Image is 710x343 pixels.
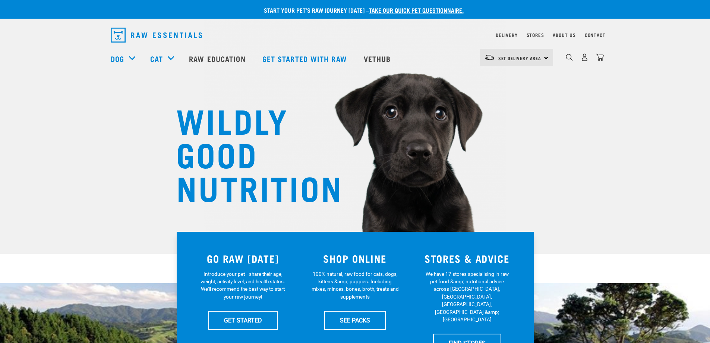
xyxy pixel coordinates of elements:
[105,25,606,46] nav: dropdown navigation
[111,28,202,43] img: Raw Essentials Logo
[553,34,575,36] a: About Us
[150,53,163,64] a: Cat
[208,311,278,330] a: GET STARTED
[192,253,295,264] h3: GO RAW [DATE]
[324,311,386,330] a: SEE PACKS
[311,270,399,301] p: 100% natural, raw food for cats, dogs, kittens &amp; puppies. Including mixes, minces, bones, bro...
[496,34,517,36] a: Delivery
[303,253,407,264] h3: SHOP ONLINE
[416,253,519,264] h3: STORES & ADVICE
[585,34,606,36] a: Contact
[182,44,255,74] a: Raw Education
[255,44,356,74] a: Get started with Raw
[596,53,604,61] img: home-icon@2x.png
[423,270,511,324] p: We have 17 stores specialising in raw pet food &amp; nutritional advice across [GEOGRAPHIC_DATA],...
[581,53,588,61] img: user.png
[527,34,544,36] a: Stores
[199,270,287,301] p: Introduce your pet—share their age, weight, activity level, and health status. We'll recommend th...
[485,54,495,61] img: van-moving.png
[498,57,542,59] span: Set Delivery Area
[566,54,573,61] img: home-icon-1@2x.png
[111,53,124,64] a: Dog
[356,44,400,74] a: Vethub
[176,103,325,203] h1: WILDLY GOOD NUTRITION
[369,8,464,12] a: take our quick pet questionnaire.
